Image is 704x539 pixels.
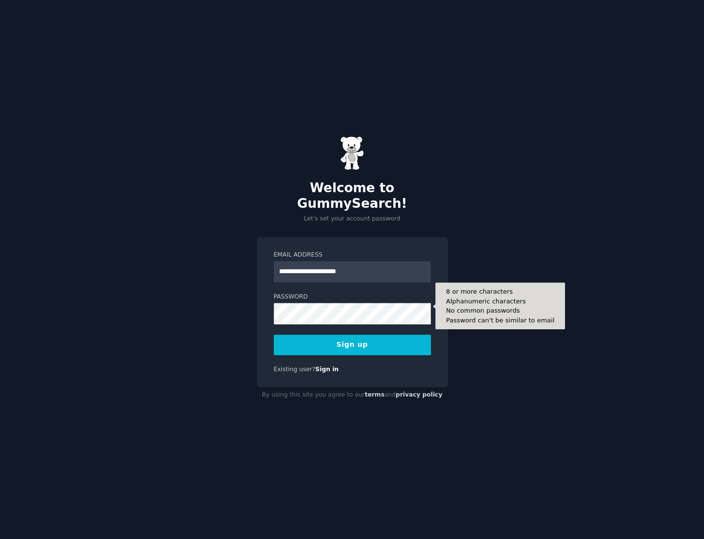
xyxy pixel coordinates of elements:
[396,391,443,398] a: privacy policy
[274,335,431,355] button: Sign up
[274,251,431,260] label: Email Address
[257,387,448,403] div: By using this site you agree to our and
[315,366,339,373] a: Sign in
[340,136,364,170] img: Gummy Bear
[364,391,384,398] a: terms
[257,215,448,223] p: Let's set your account password
[257,180,448,211] h2: Welcome to GummySearch!
[274,366,316,373] span: Existing user?
[274,293,431,301] label: Password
